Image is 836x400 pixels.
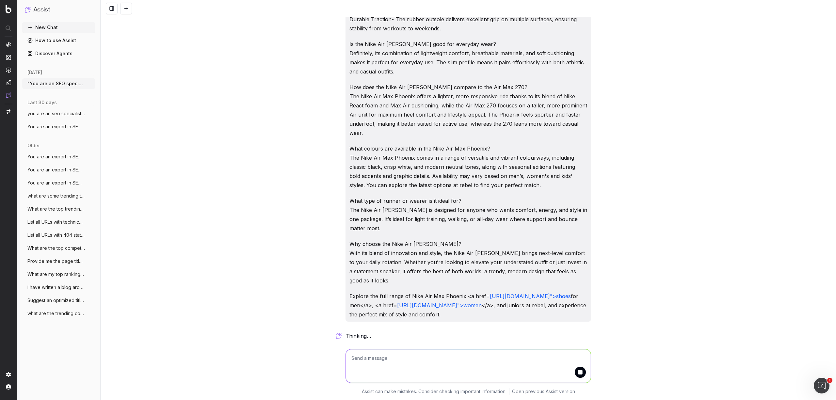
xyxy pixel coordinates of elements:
[27,110,85,117] span: you are an seo specialist and in content
[22,230,95,240] button: List all URLs with 404 status code from
[22,78,95,89] button: "You are an SEO specialist. Write metada
[27,206,85,212] span: What are the top trending topics for run
[6,55,11,60] img: Intelligence
[27,271,85,278] span: What are my top ranking pages?
[27,284,85,291] span: i have written a blog around what to wea
[22,48,95,59] a: Discover Agents
[22,256,95,266] button: Provide me the page title and a table of
[349,144,587,190] p: What colours are available in the Nike Air Max Phoenix? The Nike Air Max Phoenix comes in a range...
[6,372,11,377] img: Setting
[6,67,11,73] img: Activation
[490,293,571,299] a: [URL][DOMAIN_NAME]">shoes
[397,302,482,309] a: [URL][DOMAIN_NAME]">women
[22,121,95,132] button: You are an expert in SEO and content str
[27,193,85,199] span: what are some trending topics that would
[22,269,95,280] button: What are my top ranking pages?
[22,243,95,253] button: What are the top competitors ranking for
[22,35,95,46] a: How to use Assist
[814,378,829,393] iframe: Intercom live chat
[27,297,85,304] span: Suggest an optimized title and descripti
[22,22,95,33] button: New Chat
[512,388,575,395] a: Open previous Assist version
[25,7,31,13] img: Assist
[6,5,11,13] img: Botify logo
[27,69,42,76] span: [DATE]
[27,180,85,186] span: You are an expert in SEO and structured
[27,99,57,106] span: last 30 days
[22,295,95,306] button: Suggest an optimized title and descripti
[27,142,40,149] span: older
[27,167,85,173] span: You are an expert in SEO and structured
[27,153,85,160] span: You are an expert in SEO and structure
[22,108,95,119] button: you are an seo specialist and in content
[22,165,95,175] button: You are an expert in SEO and structured
[6,384,11,390] img: My account
[22,191,95,201] button: what are some trending topics that would
[22,282,95,293] button: i have written a blog around what to wea
[827,378,832,383] span: 1
[349,292,587,319] p: Explore the full range of Nike Air Max Phoenix <a href= for men </a> , <a href= </a> , and junior...
[22,178,95,188] button: You are an expert in SEO and structured
[33,5,50,14] h1: Assist
[22,217,95,227] button: List all URLs with technical errors
[25,5,93,14] button: Assist
[27,232,85,238] span: List all URLs with 404 status code from
[349,83,587,137] p: How does the Nike Air [PERSON_NAME] compare to the Air Max 270? The Nike Air Max Phoenix offers a...
[6,42,11,47] img: Analytics
[6,92,11,98] img: Assist
[349,196,587,233] p: What type of runner or wearer is it ideal for? The Nike Air [PERSON_NAME] is designed for anyone ...
[336,332,342,339] img: Botify assist logo
[362,388,506,395] p: Assist can make mistakes. Consider checking important information.
[6,80,11,85] img: Studio
[7,109,10,114] img: Switch project
[22,204,95,214] button: What are the top trending topics for run
[27,219,85,225] span: List all URLs with technical errors
[22,308,95,319] button: what are the trending content topics aro
[27,245,85,251] span: What are the top competitors ranking for
[349,239,587,285] p: Why choose the Nike Air [PERSON_NAME]? With its blend of innovation and style, the Nike Air [PERS...
[349,40,587,76] p: Is the Nike Air [PERSON_NAME] good for everyday wear? Definitely, its combination of lightweight ...
[27,258,85,264] span: Provide me the page title and a table of
[27,310,85,317] span: what are the trending content topics aro
[27,80,85,87] span: "You are an SEO specialist. Write metada
[22,152,95,162] button: You are an expert in SEO and structure
[27,123,85,130] span: You are an expert in SEO and content str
